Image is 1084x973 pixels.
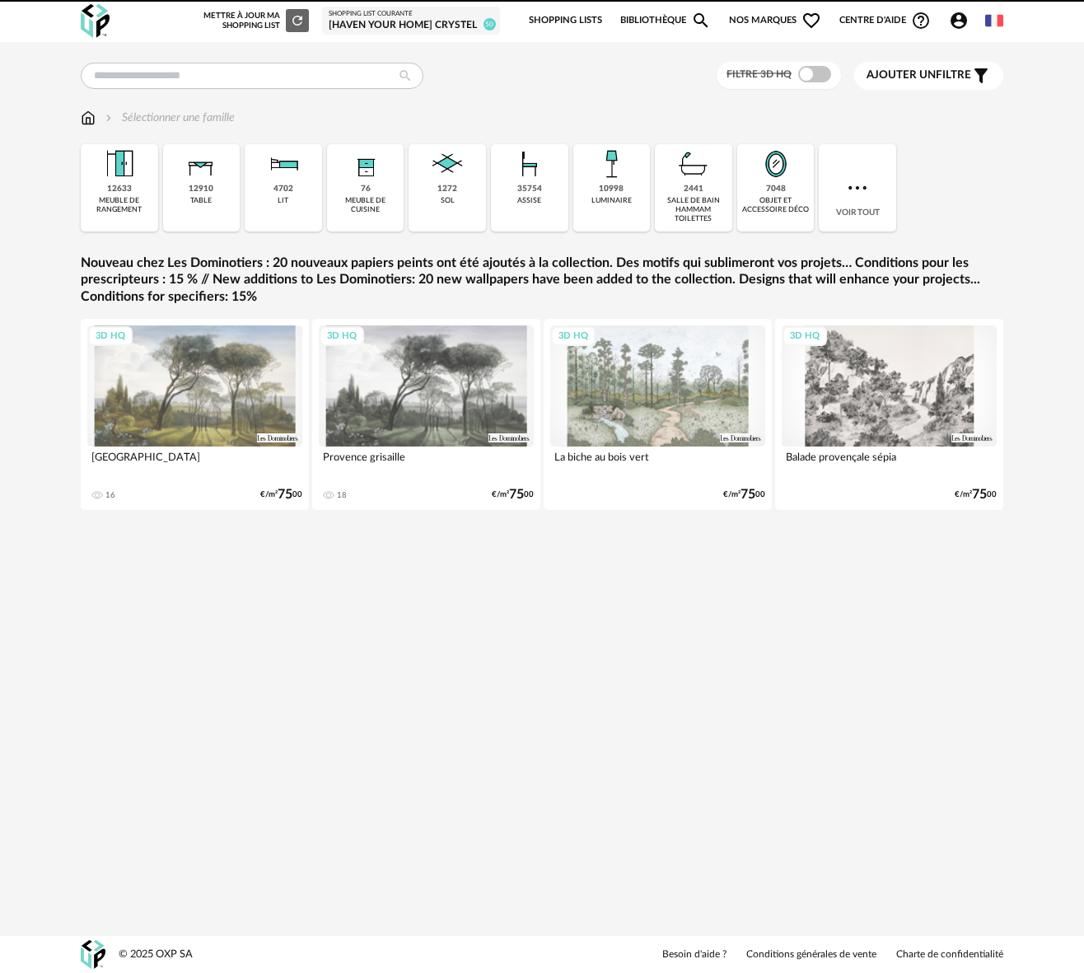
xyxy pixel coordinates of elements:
[801,11,821,30] span: Heart Outline icon
[81,4,110,38] img: OXP
[320,326,364,347] div: 3D HQ
[509,489,524,500] span: 75
[329,10,493,18] div: Shopping List courante
[854,62,1003,90] button: Ajouter unfiltre Filter icon
[691,11,711,30] span: Magnify icon
[599,184,624,194] div: 10998
[290,16,305,25] span: Refresh icon
[119,947,193,961] div: © 2025 OXP SA
[278,196,288,205] div: lit
[102,110,235,126] div: Sélectionner une famille
[260,489,302,500] div: €/m² 00
[264,144,303,184] img: Literie.png
[867,68,971,82] span: filtre
[81,110,96,126] img: svg+xml;base64,PHN2ZyB3aWR0aD0iMTYiIGhlaWdodD0iMTciIHZpZXdCb3g9IjAgMCAxNiAxNyIgZmlsbD0ibm9uZSIgeG...
[844,175,871,201] img: more.7b13dc1.svg
[312,319,540,510] a: 3D HQ Provence grisaille 18 €/m²7500
[727,69,792,79] span: Filtre 3D HQ
[273,184,293,194] div: 4702
[766,184,786,194] div: 7048
[517,184,542,194] div: 35754
[550,447,765,479] div: La biche au bois vert
[782,447,997,479] div: Balade provençale sépia
[819,144,896,232] div: Voir tout
[437,184,457,194] div: 1272
[346,144,385,184] img: Rangement.png
[742,196,810,215] div: objet et accessoire déco
[203,9,309,32] div: Mettre à jour ma Shopping List
[484,18,496,30] span: 50
[660,196,727,224] div: salle de bain hammam toilettes
[591,196,632,205] div: luminaire
[674,144,713,184] img: Salle%20de%20bain.png
[100,144,139,184] img: Meuble%20de%20rangement.png
[181,144,221,184] img: Table.png
[441,196,455,205] div: sol
[911,11,931,30] span: Help Circle Outline icon
[746,948,876,961] a: Conditions générales de vente
[783,326,827,347] div: 3D HQ
[278,489,292,500] span: 75
[839,11,931,30] span: Centre d'aideHelp Circle Outline icon
[492,489,534,500] div: €/m² 00
[529,3,602,38] a: Shopping Lists
[972,489,987,500] span: 75
[729,3,821,38] span: Nos marques
[510,144,549,184] img: Assise.png
[662,948,727,961] a: Besoin d'aide ?
[87,447,302,479] div: [GEOGRAPHIC_DATA]
[775,319,1003,510] a: 3D HQ Balade provençale sépia €/m²7500
[971,66,991,86] span: Filter icon
[88,326,133,347] div: 3D HQ
[337,490,347,500] div: 18
[329,19,493,32] div: [Haven your Home] Crystel
[86,196,153,215] div: meuble de rangement
[332,196,399,215] div: meuble de cuisine
[756,144,796,184] img: Miroir.png
[517,196,541,205] div: assise
[189,184,213,194] div: 12910
[102,110,115,126] img: svg+xml;base64,PHN2ZyB3aWR0aD0iMTYiIGhlaWdodD0iMTYiIHZpZXdCb3g9IjAgMCAxNiAxNiIgZmlsbD0ibm9uZSIgeG...
[81,319,309,510] a: 3D HQ [GEOGRAPHIC_DATA] 16 €/m²7500
[107,184,132,194] div: 12633
[190,196,212,205] div: table
[949,11,976,30] span: Account Circle icon
[985,12,1003,30] img: fr
[428,144,467,184] img: Sol.png
[591,144,631,184] img: Luminaire.png
[329,10,493,31] a: Shopping List courante [Haven your Home] Crystel 50
[81,940,105,969] img: OXP
[319,447,534,479] div: Provence grisaille
[81,255,1003,306] a: Nouveau chez Les Dominotiers : 20 nouveaux papiers peints ont été ajoutés à la collection. Des mo...
[949,11,969,30] span: Account Circle icon
[896,948,1003,961] a: Charte de confidentialité
[741,489,755,500] span: 75
[361,184,371,194] div: 76
[105,490,115,500] div: 16
[955,489,997,500] div: €/m² 00
[544,319,772,510] a: 3D HQ La biche au bois vert €/m²7500
[620,3,711,38] a: BibliothèqueMagnify icon
[723,489,765,500] div: €/m² 00
[684,184,703,194] div: 2441
[551,326,596,347] div: 3D HQ
[867,69,936,81] span: Ajouter un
